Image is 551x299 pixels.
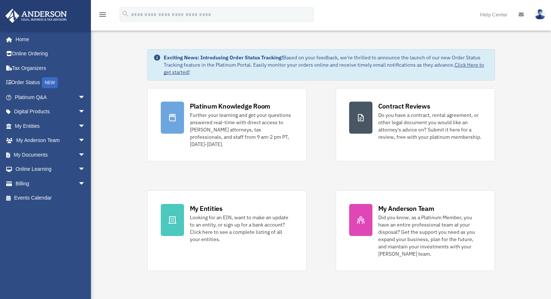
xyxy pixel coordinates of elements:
[5,75,96,90] a: Order StatusNEW
[98,13,107,19] a: menu
[78,147,93,162] span: arrow_drop_down
[78,90,93,105] span: arrow_drop_down
[5,191,96,205] a: Events Calendar
[164,62,484,75] a: Click Here to get started!
[78,162,93,177] span: arrow_drop_down
[190,204,223,213] div: My Entities
[190,214,293,243] div: Looking for an EIN, want to make an update to an entity, or sign up for a bank account? Click her...
[5,176,96,191] a: Billingarrow_drop_down
[78,119,93,134] span: arrow_drop_down
[78,176,93,191] span: arrow_drop_down
[5,90,96,105] a: Platinum Q&Aarrow_drop_down
[147,88,307,161] a: Platinum Knowledge Room Further your learning and get your questions answered real-time with dire...
[378,111,482,141] div: Do you have a contract, rental agreement, or other legal document you would like an attorney's ad...
[78,133,93,148] span: arrow_drop_down
[164,54,489,76] div: Based on your feedback, we're thrilled to announce the launch of our new Order Status Tracking fe...
[190,111,293,148] div: Further your learning and get your questions answered real-time with direct access to [PERSON_NAM...
[535,9,546,20] img: User Pic
[42,77,58,88] div: NEW
[3,9,69,23] img: Anderson Advisors Platinum Portal
[5,119,96,133] a: My Entitiesarrow_drop_down
[336,190,495,271] a: My Anderson Team Did you know, as a Platinum Member, you have an entire professional team at your...
[164,54,283,61] strong: Exciting News: Introducing Order Status Tracking!
[190,102,271,111] div: Platinum Knowledge Room
[121,10,129,18] i: search
[5,61,96,75] a: Tax Organizers
[5,133,96,148] a: My Anderson Teamarrow_drop_down
[5,105,96,119] a: Digital Productsarrow_drop_down
[78,105,93,119] span: arrow_drop_down
[378,214,482,257] div: Did you know, as a Platinum Member, you have an entire professional team at your disposal? Get th...
[147,190,307,271] a: My Entities Looking for an EIN, want to make an update to an entity, or sign up for a bank accoun...
[5,32,93,47] a: Home
[5,47,96,61] a: Online Ordering
[378,102,430,111] div: Contract Reviews
[98,10,107,19] i: menu
[378,204,434,213] div: My Anderson Team
[5,162,96,177] a: Online Learningarrow_drop_down
[336,88,495,161] a: Contract Reviews Do you have a contract, rental agreement, or other legal document you would like...
[5,147,96,162] a: My Documentsarrow_drop_down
